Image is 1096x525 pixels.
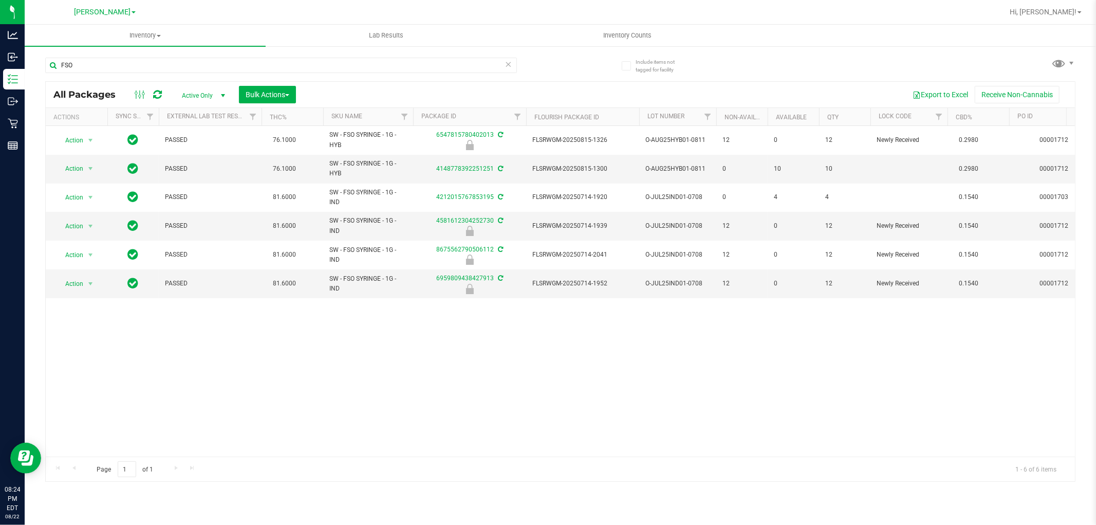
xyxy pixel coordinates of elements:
[56,161,84,176] span: Action
[116,113,155,120] a: Sync Status
[56,133,84,148] span: Action
[954,276,983,291] span: 0.1540
[165,192,255,202] span: PASSED
[825,164,864,174] span: 10
[142,108,159,125] a: Filter
[165,250,255,260] span: PASSED
[84,190,97,205] span: select
[268,190,301,205] span: 81.6000
[268,247,301,262] span: 81.6000
[774,250,813,260] span: 0
[396,108,413,125] a: Filter
[165,164,255,174] span: PASSED
[329,216,407,236] span: SW - FSO SYRINGE - 1G - IND
[8,118,18,129] inline-svg: Retail
[1040,280,1069,287] a: 00001712
[931,108,948,125] a: Filter
[532,164,633,174] span: FLSRWGM-20250815-1300
[956,114,972,121] a: CBD%
[496,165,503,172] span: Sync from Compliance System
[245,108,262,125] a: Filter
[532,250,633,260] span: FLSRWGM-20250714-2041
[56,219,84,233] span: Action
[1040,222,1069,229] a: 00001712
[268,276,301,291] span: 81.6000
[436,193,494,201] a: 4212015767853195
[534,114,599,121] a: Flourish Package ID
[412,255,528,265] div: Newly Received
[25,31,266,40] span: Inventory
[329,274,407,294] span: SW - FSO SYRINGE - 1G - IND
[647,113,684,120] a: Lot Number
[128,219,139,233] span: In Sync
[8,96,18,106] inline-svg: Outbound
[165,279,255,288] span: PASSED
[53,89,126,100] span: All Packages
[954,219,983,233] span: 0.1540
[774,279,813,288] span: 0
[56,248,84,262] span: Action
[329,130,407,150] span: SW - FSO SYRINGE - 1G - HYB
[128,247,139,262] span: In Sync
[496,217,503,224] span: Sync from Compliance System
[128,161,139,176] span: In Sync
[877,221,941,231] span: Newly Received
[774,192,813,202] span: 4
[128,276,139,291] span: In Sync
[45,58,517,73] input: Search Package ID, Item Name, SKU, Lot or Part Number...
[645,279,710,288] span: O-JUL25IND01-0708
[505,58,512,71] span: Clear
[532,192,633,202] span: FLSRWGM-20250714-1920
[496,193,503,201] span: Sync from Compliance System
[776,114,807,121] a: Available
[722,279,761,288] span: 12
[10,443,41,474] iframe: Resource center
[5,513,20,520] p: 08/22
[421,113,456,120] a: Package ID
[532,279,633,288] span: FLSRWGM-20250714-1952
[877,250,941,260] span: Newly Received
[877,135,941,145] span: Newly Received
[355,31,417,40] span: Lab Results
[167,113,248,120] a: External Lab Test Result
[496,131,503,138] span: Sync from Compliance System
[825,221,864,231] span: 12
[589,31,665,40] span: Inventory Counts
[645,135,710,145] span: O-AUG25HYB01-0811
[84,219,97,233] span: select
[329,188,407,207] span: SW - FSO SYRINGE - 1G - IND
[825,250,864,260] span: 12
[954,133,983,148] span: 0.2980
[412,140,528,150] div: Newly Received
[84,161,97,176] span: select
[774,221,813,231] span: 0
[436,165,494,172] a: 4148778392251251
[436,275,494,282] a: 6959809438427913
[268,133,301,148] span: 76.1000
[329,245,407,265] span: SW - FSO SYRINGE - 1G - IND
[774,164,813,174] span: 10
[8,140,18,151] inline-svg: Reports
[53,114,103,121] div: Actions
[774,135,813,145] span: 0
[1010,8,1076,16] span: Hi, [PERSON_NAME]!
[239,86,296,103] button: Bulk Actions
[1040,251,1069,258] a: 00001712
[268,219,301,233] span: 81.6000
[165,135,255,145] span: PASSED
[532,135,633,145] span: FLSRWGM-20250815-1326
[128,190,139,204] span: In Sync
[825,279,864,288] span: 12
[954,161,983,176] span: 0.2980
[246,90,289,99] span: Bulk Actions
[436,246,494,253] a: 8675562790506112
[532,221,633,231] span: FLSRWGM-20250714-1939
[1040,193,1069,201] a: 00001703
[266,25,507,46] a: Lab Results
[1017,113,1033,120] a: PO ID
[412,284,528,294] div: Newly Received
[699,108,716,125] a: Filter
[645,221,710,231] span: O-JUL25IND01-0708
[1040,136,1069,143] a: 00001712
[56,190,84,205] span: Action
